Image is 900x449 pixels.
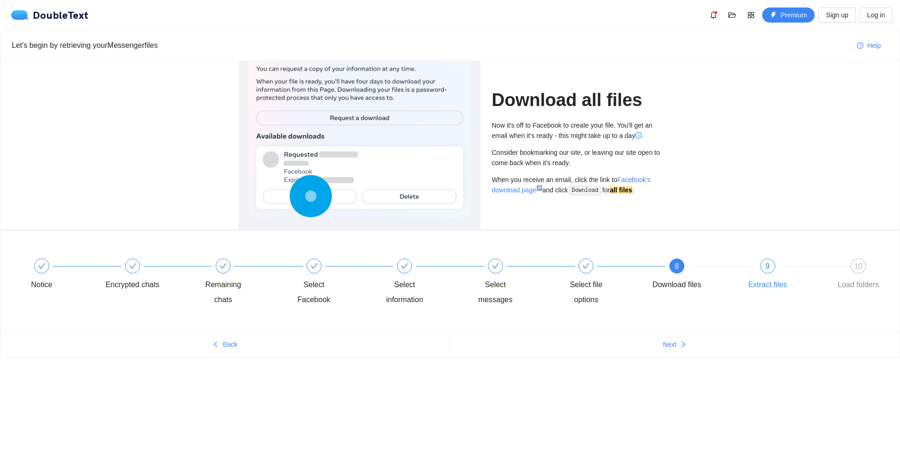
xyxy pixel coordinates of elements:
span: thunderbolt [770,12,777,19]
span: Help [867,40,881,51]
button: leftBack [0,337,450,352]
span: check [219,262,227,270]
div: Select messages [468,259,559,307]
sup: ↗ [536,185,542,190]
span: Log in [867,10,885,20]
span: check [38,262,45,270]
div: Select information [377,277,432,307]
h1: Download all files [492,89,661,111]
span: 9 [765,262,770,270]
span: check [582,262,590,270]
span: right [680,341,687,349]
div: Remaining chats [196,277,250,307]
button: folder-open [725,8,740,23]
span: Sign up [826,10,848,20]
div: Select Facebook [287,259,378,307]
span: Back [223,339,237,350]
div: 10Load folders [831,259,885,292]
div: Encrypted chats [105,277,159,292]
span: check [492,262,499,270]
div: 8Download files [650,259,741,292]
a: logoDoubleText [11,10,89,20]
button: appstore [743,8,758,23]
div: Now it's off to Facebook to create your file. You'll get an email when it's ready - this might ta... [492,120,661,141]
div: Select Facebook [287,277,341,307]
div: Let's begin by retrieving your Messenger files [12,39,849,51]
img: logo [11,10,33,20]
span: 10 [854,262,862,270]
div: Notice [31,277,52,292]
div: Select file options [559,277,613,307]
button: question-circleHelp [849,38,888,53]
div: Notice [15,259,105,292]
span: check [310,262,318,270]
div: Extract files [748,277,787,292]
span: 8 [675,262,679,270]
code: Download [569,186,601,195]
button: Nextright [450,337,900,352]
div: Consider bookmarking our site, or leaving our site open to come back when it's ready. [492,147,661,168]
span: bell [706,11,720,19]
span: Premium [780,10,807,20]
button: Sign up [818,8,855,23]
div: Download files [652,277,701,292]
div: Remaining chats [196,259,287,307]
div: Select file options [559,259,650,307]
button: bell [706,8,721,23]
span: folder-open [725,11,739,19]
button: Log in [860,8,892,23]
div: DoubleText [11,10,89,20]
div: Select information [377,259,468,307]
div: Select messages [468,277,523,307]
span: check [401,262,408,270]
div: 9Extract files [741,259,832,292]
button: thunderboltPremium [762,8,815,23]
span: info-circle [635,132,642,138]
span: left [212,341,219,349]
div: When you receive an email, click the link to and click for . [492,175,661,196]
strong: all files [610,186,632,194]
span: Next [663,339,676,350]
span: check [129,262,136,270]
span: question-circle [857,42,863,50]
a: Facebook's download page↗ [492,176,651,194]
div: Load folders [838,277,879,292]
span: appstore [744,11,758,19]
div: Encrypted chats [105,259,196,292]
